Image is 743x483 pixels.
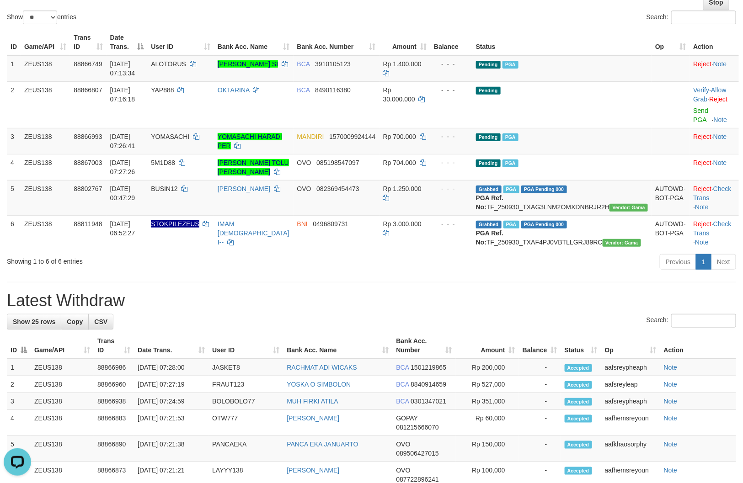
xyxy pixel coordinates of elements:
[315,60,351,68] span: Copy 3910105123 to clipboard
[208,393,283,410] td: BOLOBOLO77
[94,359,134,376] td: 88866986
[694,185,732,202] a: Check Trans
[472,29,652,55] th: Status
[694,185,712,192] a: Reject
[711,254,736,270] a: Next
[7,292,736,310] h1: Latest Withdraw
[316,185,359,192] span: Copy 082369454473 to clipboard
[383,86,415,103] span: Rp 30.000.000
[502,159,518,167] span: Marked by aafsreyleap
[21,81,70,128] td: ZEUS138
[396,424,438,431] span: Copy 081215666070 to clipboard
[283,333,392,359] th: Bank Acc. Name: activate to sort column ascending
[31,436,94,462] td: ZEUS138
[208,376,283,393] td: FRAUT123
[503,186,519,193] span: Marked by aafsreyleap
[21,215,70,250] td: ZEUS138
[503,221,519,228] span: Marked by aafsreyleap
[383,133,416,140] span: Rp 700.000
[434,184,469,193] div: - - -
[647,11,736,24] label: Search:
[74,86,102,94] span: 88866807
[7,29,21,55] th: ID
[4,4,31,31] button: Open LiveChat chat widget
[519,436,561,462] td: -
[94,410,134,436] td: 88866883
[664,467,678,474] a: Note
[565,381,592,389] span: Accepted
[74,159,102,166] span: 88867003
[21,154,70,180] td: ZEUS138
[695,203,709,211] a: Note
[714,116,727,123] a: Note
[151,159,175,166] span: 5M1D88
[94,333,134,359] th: Trans ID: activate to sort column ascending
[476,87,501,95] span: Pending
[694,220,732,237] a: Check Trans
[411,398,446,405] span: Copy 0301347021 to clipboard
[690,154,739,180] td: ·
[690,215,739,250] td: · ·
[383,60,422,68] span: Rp 1.400.000
[411,364,446,371] span: Copy 1501219865 to clipboard
[110,60,135,77] span: [DATE] 07:13:34
[287,414,339,422] a: [PERSON_NAME]
[396,450,438,457] span: Copy 089506427015 to clipboard
[329,133,375,140] span: Copy 1570009924144 to clipboard
[456,410,519,436] td: Rp 60,000
[218,133,282,149] a: YOMASACHI HARADI PER
[476,229,503,246] b: PGA Ref. No:
[396,467,410,474] span: OVO
[396,381,409,388] span: BCA
[521,186,567,193] span: PGA Pending
[7,128,21,154] td: 3
[7,154,21,180] td: 4
[411,381,446,388] span: Copy 8840914659 to clipboard
[94,393,134,410] td: 88866938
[565,467,592,475] span: Accepted
[214,29,294,55] th: Bank Acc. Name: activate to sort column ascending
[690,180,739,215] td: · ·
[380,29,430,55] th: Amount: activate to sort column ascending
[7,359,31,376] td: 1
[134,393,208,410] td: [DATE] 07:24:59
[664,414,678,422] a: Note
[472,215,652,250] td: TF_250930_TXAF4PJ0VBTLLGRJ89RC
[31,393,94,410] td: ZEUS138
[476,194,503,211] b: PGA Ref. No:
[297,185,311,192] span: OVO
[218,220,289,246] a: IMAM [DEMOGRAPHIC_DATA] I--
[151,133,189,140] span: YOMASACHI
[694,220,712,228] a: Reject
[396,476,438,483] span: Copy 087722896241 to clipboard
[690,55,739,82] td: ·
[434,219,469,228] div: - - -
[151,60,186,68] span: ALOTORUS
[134,376,208,393] td: [DATE] 07:27:19
[601,436,660,462] td: aafkhaosorphy
[134,436,208,462] td: [DATE] 07:21:38
[74,133,102,140] span: 88866993
[660,333,736,359] th: Action
[31,410,94,436] td: ZEUS138
[21,128,70,154] td: ZEUS138
[690,29,739,55] th: Action
[456,393,519,410] td: Rp 351,000
[287,398,338,405] a: MUH FIRKI ATILA
[88,314,113,329] a: CSV
[519,393,561,410] td: -
[7,180,21,215] td: 5
[31,376,94,393] td: ZEUS138
[603,239,641,247] span: Vendor URL: https://trx31.1velocity.biz
[694,133,712,140] a: Reject
[7,333,31,359] th: ID: activate to sort column descending
[218,185,270,192] a: [PERSON_NAME]
[456,359,519,376] td: Rp 200,000
[61,314,89,329] a: Copy
[151,220,199,228] span: Nama rekening ada tanda titik/strip, harap diedit
[7,410,31,436] td: 4
[652,180,690,215] td: AUTOWD-BOT-PGA
[392,333,455,359] th: Bank Acc. Number: activate to sort column ascending
[519,333,561,359] th: Balance: activate to sort column ascending
[208,359,283,376] td: JASKET8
